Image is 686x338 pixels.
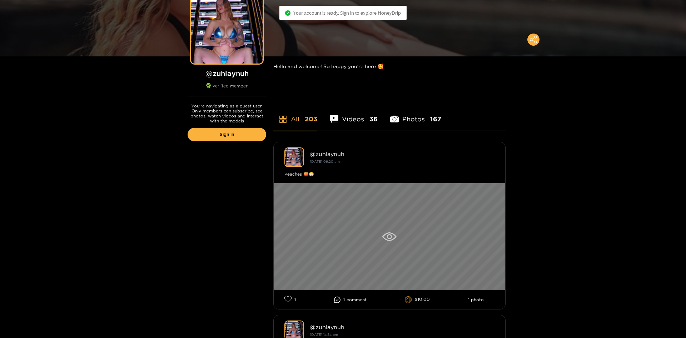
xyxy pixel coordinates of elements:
div: @ zuhlaynuh [310,324,494,330]
li: Photos [390,99,441,131]
img: zuhlaynuh [284,147,304,167]
p: You're navigating as a guest user. Only members can subscribe, see photos, watch videos and inter... [188,104,266,123]
span: 167 [430,115,441,123]
small: [DATE] 09:20 am [310,160,340,163]
div: Peaches 🍑😳 [284,171,494,178]
li: 1 photo [468,297,484,302]
li: Videos [330,99,378,131]
div: @ zuhlaynuh [310,151,494,157]
div: Hello and welcome! So happy you’re here 🥰 [273,56,506,76]
span: 203 [305,115,317,123]
li: All [273,99,317,131]
span: Your account is ready. Sign in to explore HoneyDrip [293,10,401,16]
span: appstore [279,115,287,123]
span: check-circle [285,10,290,16]
li: 1 [334,297,367,303]
span: comment [347,297,367,302]
li: $10.00 [405,296,430,303]
small: [DATE] 14:54 pm [310,333,338,337]
div: verified member [188,83,266,96]
li: 1 [284,296,296,304]
a: Sign in [188,128,266,141]
span: 36 [369,115,378,123]
h1: @ zuhlaynuh [188,69,266,78]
